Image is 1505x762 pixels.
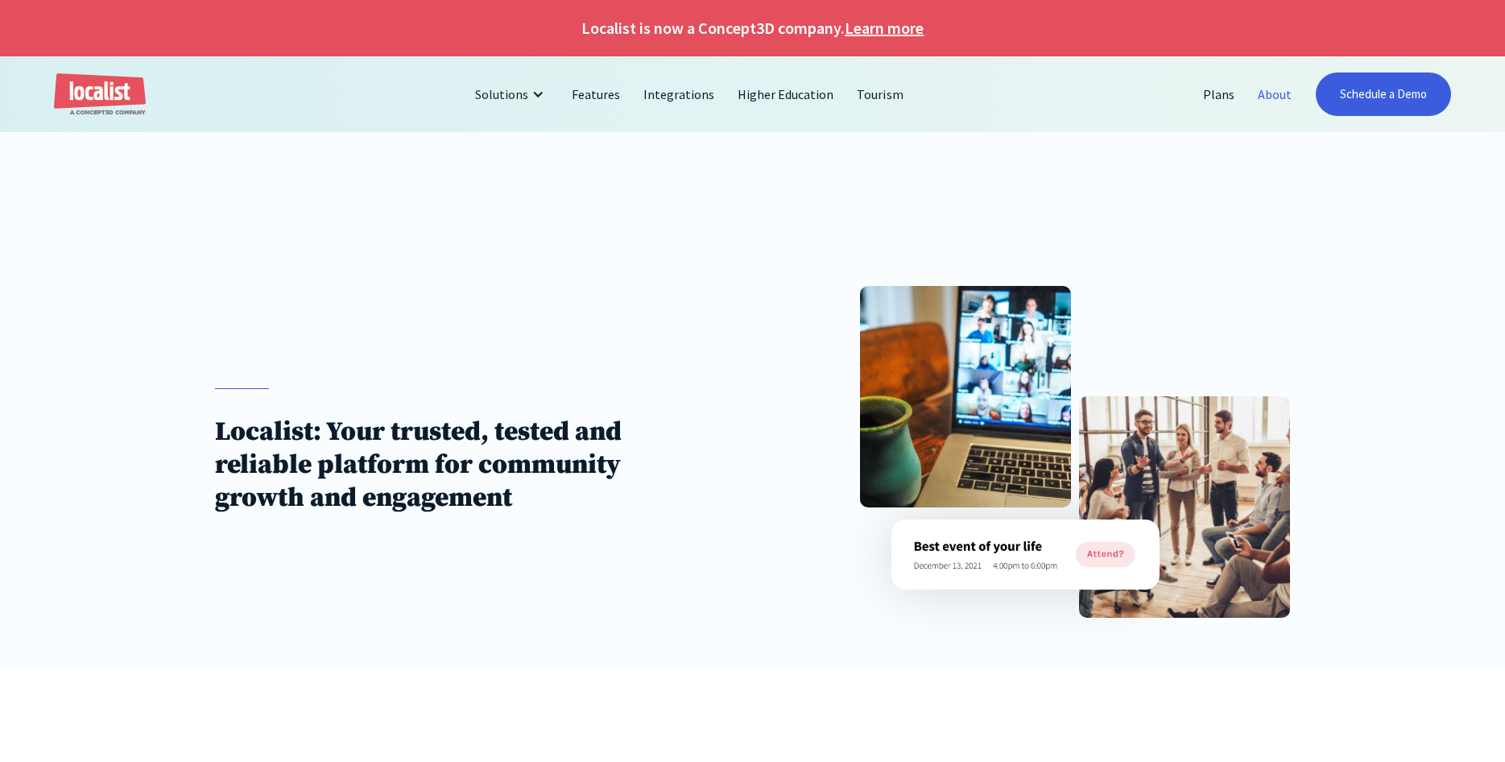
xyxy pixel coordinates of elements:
img: About Localist [1079,396,1290,618]
a: Learn more [845,16,924,40]
div: Solutions [475,85,528,104]
h1: Localist: Your trusted, tested and reliable platform for community growth and engagement [215,416,699,515]
a: Plans [1192,75,1247,114]
a: Features [560,75,632,114]
a: home [54,73,146,116]
img: About Localist [891,520,1160,590]
a: Tourism [846,75,915,114]
a: Schedule a Demo [1316,72,1451,116]
div: Solutions [463,75,560,114]
img: About Localist [860,286,1071,507]
a: Higher Education [726,75,846,114]
a: Integrations [632,75,726,114]
a: About [1247,75,1304,114]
